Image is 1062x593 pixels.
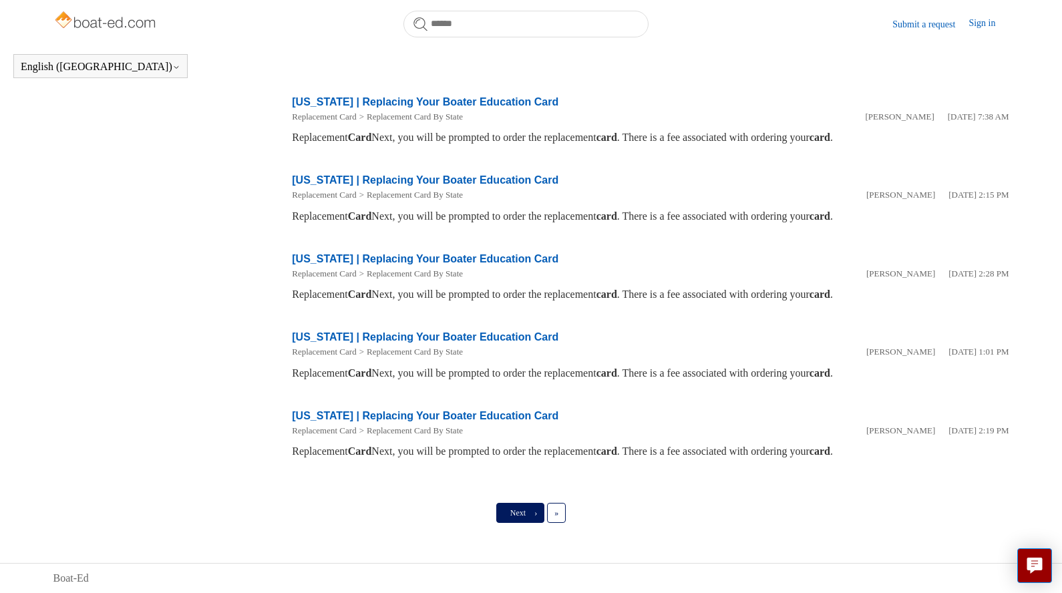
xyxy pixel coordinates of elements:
a: Replacement Card By State [367,268,463,278]
em: Card [348,132,372,143]
a: Replacement Card [292,425,356,435]
input: Search [403,11,649,37]
div: Replacement Next, you will be prompted to order the replacement . There is a fee associated with ... [292,365,1009,381]
em: Card [348,367,372,379]
a: Boat-Ed [53,570,89,586]
a: Replacement Card [292,347,356,357]
a: [US_STATE] | Replacing Your Boater Education Card [292,253,558,264]
a: [US_STATE] | Replacing Your Boater Education Card [292,174,558,186]
div: Replacement Next, you will be prompted to order the replacement . There is a fee associated with ... [292,208,1009,224]
li: Replacement Card [292,345,356,359]
em: card [596,367,617,379]
li: [PERSON_NAME] [866,345,935,359]
a: Replacement Card [292,190,356,200]
li: Replacement Card By State [357,110,463,124]
li: Replacement Card By State [357,188,463,202]
li: Replacement Card By State [357,345,463,359]
a: [US_STATE] | Replacing Your Boater Education Card [292,410,558,421]
li: [PERSON_NAME] [865,110,934,124]
a: [US_STATE] | Replacing Your Boater Education Card [292,331,558,343]
li: Replacement Card [292,267,356,280]
a: Replacement Card By State [367,425,463,435]
li: Replacement Card [292,110,356,124]
span: » [554,508,558,518]
em: card [810,367,830,379]
em: card [810,288,830,300]
time: 05/21/2024, 14:28 [948,268,1009,278]
em: Card [348,288,372,300]
a: Replacement Card By State [367,347,463,357]
li: Replacement Card By State [357,424,463,437]
li: Replacement Card [292,188,356,202]
time: 05/21/2024, 14:19 [948,425,1009,435]
em: card [596,132,617,143]
div: Replacement Next, you will be prompted to order the replacement . There is a fee associated with ... [292,130,1009,146]
a: Submit a request [892,17,968,31]
a: Sign in [968,16,1009,32]
em: card [596,445,617,457]
a: Replacement Card By State [367,190,463,200]
em: card [596,288,617,300]
time: 05/21/2024, 14:15 [948,190,1009,200]
span: › [534,508,537,518]
a: [US_STATE] | Replacing Your Boater Education Card [292,96,558,108]
em: card [810,132,830,143]
li: [PERSON_NAME] [866,424,935,437]
li: Replacement Card [292,424,356,437]
img: Boat-Ed Help Center home page [53,8,160,35]
em: card [810,210,830,222]
a: Replacement Card By State [367,112,463,122]
a: Next [496,503,544,523]
em: card [596,210,617,222]
li: [PERSON_NAME] [866,188,935,202]
li: [PERSON_NAME] [866,267,935,280]
button: English ([GEOGRAPHIC_DATA]) [21,61,180,73]
a: Replacement Card [292,268,356,278]
em: Card [348,445,372,457]
em: Card [348,210,372,222]
div: Replacement Next, you will be prompted to order the replacement . There is a fee associated with ... [292,286,1009,303]
span: Next [510,508,526,518]
li: Replacement Card By State [357,267,463,280]
div: Replacement Next, you will be prompted to order the replacement . There is a fee associated with ... [292,443,1009,459]
time: 05/22/2024, 07:38 [948,112,1009,122]
em: card [810,445,830,457]
button: Live chat [1017,548,1052,583]
time: 05/21/2024, 13:01 [948,347,1009,357]
a: Replacement Card [292,112,356,122]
